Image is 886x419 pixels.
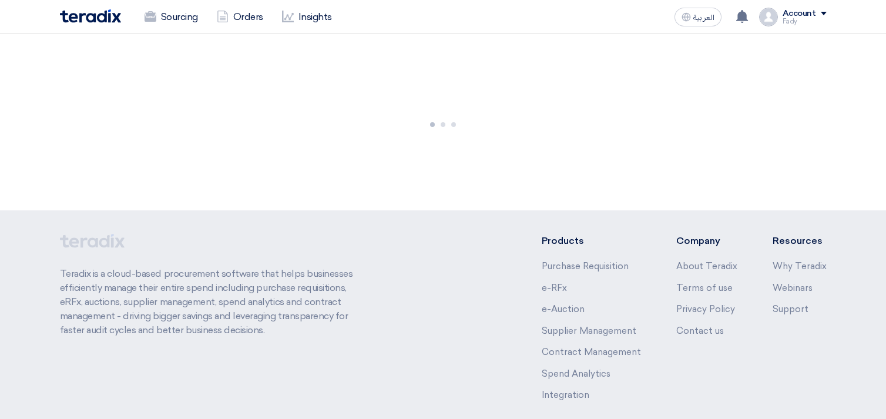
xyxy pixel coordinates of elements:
[773,283,813,293] a: Webinars
[273,4,341,30] a: Insights
[773,234,827,248] li: Resources
[542,347,641,357] a: Contract Management
[676,261,737,271] a: About Teradix
[60,9,121,23] img: Teradix logo
[676,234,737,248] li: Company
[542,261,629,271] a: Purchase Requisition
[759,8,778,26] img: profile_test.png
[693,14,714,22] span: العربية
[783,18,827,25] div: Fady
[542,390,589,400] a: Integration
[676,304,735,314] a: Privacy Policy
[676,326,724,336] a: Contact us
[60,267,367,337] p: Teradix is a cloud-based procurement software that helps businesses efficiently manage their enti...
[542,283,567,293] a: e-RFx
[542,368,610,379] a: Spend Analytics
[674,8,721,26] button: العربية
[773,261,827,271] a: Why Teradix
[542,326,636,336] a: Supplier Management
[542,234,641,248] li: Products
[773,304,808,314] a: Support
[542,304,585,314] a: e-Auction
[783,9,816,19] div: Account
[676,283,733,293] a: Terms of use
[135,4,207,30] a: Sourcing
[207,4,273,30] a: Orders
